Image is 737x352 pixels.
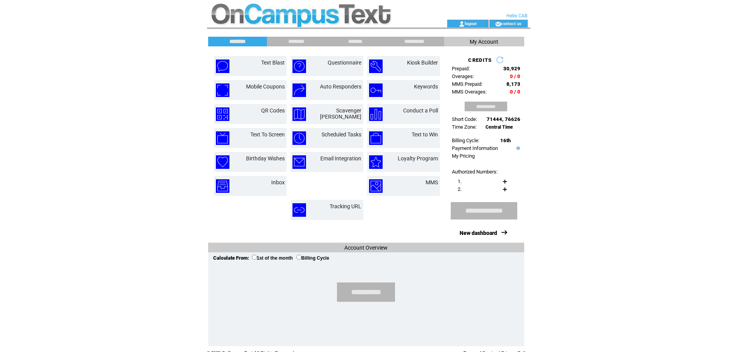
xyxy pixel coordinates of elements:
[452,66,470,71] span: Prepaid:
[452,145,498,151] a: Payment Information
[320,155,361,162] a: Email Integration
[216,155,229,169] img: birthday-wishes.png
[321,131,361,138] a: Scheduled Tasks
[328,60,361,66] a: Questionnaire
[292,155,306,169] img: email-integration.png
[412,131,438,138] a: Text to Win
[252,255,293,261] label: 1st of the month
[271,179,285,185] a: Inbox
[216,60,229,73] img: text-blast.png
[506,81,520,87] span: 8,173
[515,146,520,150] img: help.gif
[320,83,361,90] a: Auto Responders
[458,186,462,192] span: 2.
[452,81,482,87] span: MMS Prepaid:
[216,131,229,145] img: text-to-screen.png
[452,153,475,159] a: My Pricing
[468,57,492,63] span: CREDITS
[398,155,438,162] a: Loyalty Program
[465,21,477,26] a: logout
[459,21,465,27] img: account_icon.gif
[495,21,501,27] img: contact_us_icon.gif
[292,107,306,121] img: scavenger-hunt.png
[500,138,511,143] span: 16th
[261,60,285,66] a: Text Blast
[330,203,361,209] a: Tracking URL
[246,155,285,162] a: Birthday Wishes
[486,124,513,130] span: Central Time
[296,255,301,260] input: Billing Cycle
[506,13,527,19] span: Hello CAB
[216,179,229,193] img: inbox.png
[458,179,462,184] span: 1.
[452,124,477,130] span: Time Zone:
[452,89,487,95] span: MMS Overages:
[510,73,520,79] span: 0 / 0
[292,60,306,73] img: questionnaire.png
[292,83,306,97] img: auto-responders.png
[460,230,497,236] a: New dashboard
[369,83,383,97] img: keywords.png
[292,203,306,217] img: tracking-url.png
[292,131,306,145] img: scheduled-tasks.png
[426,179,438,185] a: MMS
[470,39,498,45] span: My Account
[369,60,383,73] img: kiosk-builder.png
[216,83,229,97] img: mobile-coupons.png
[452,138,479,143] span: Billing Cycle:
[213,255,249,261] span: Calculate From:
[246,83,285,90] a: Mobile Coupons
[369,107,383,121] img: conduct-a-poll.png
[216,107,229,121] img: qr-codes.png
[250,131,285,138] a: Text To Screen
[414,83,438,90] a: Keywords
[252,255,257,260] input: 1st of the month
[261,107,285,114] a: QR Codes
[320,107,361,120] a: Scavenger [PERSON_NAME]
[452,116,477,122] span: Short Code:
[452,73,474,79] span: Overages:
[369,155,383,169] img: loyalty-program.png
[403,107,438,114] a: Conduct a Poll
[344,245,388,251] span: Account Overview
[452,169,498,175] span: Authorized Numbers:
[369,179,383,193] img: mms.png
[407,60,438,66] a: Kiosk Builder
[501,21,522,26] a: contact us
[369,131,383,145] img: text-to-win.png
[487,116,520,122] span: 71444, 76626
[503,66,520,71] span: 30,929
[510,89,520,95] span: 0 / 0
[296,255,329,261] label: Billing Cycle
